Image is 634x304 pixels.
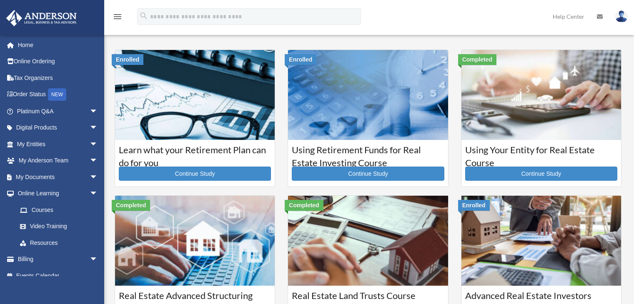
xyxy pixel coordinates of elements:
[90,103,106,120] span: arrow_drop_down
[292,167,444,181] a: Continue Study
[465,167,617,181] a: Continue Study
[119,167,271,181] a: Continue Study
[90,185,106,202] span: arrow_drop_down
[6,251,110,268] a: Billingarrow_drop_down
[113,15,123,22] a: menu
[6,169,110,185] a: My Documentsarrow_drop_down
[458,54,496,65] div: Completed
[90,136,106,153] span: arrow_drop_down
[6,103,110,120] a: Platinum Q&Aarrow_drop_down
[90,251,106,268] span: arrow_drop_down
[12,234,110,251] a: Resources
[112,54,143,65] div: Enrolled
[6,152,110,169] a: My Anderson Teamarrow_drop_down
[292,144,444,164] h3: Using Retirement Funds for Real Estate Investing Course
[112,200,150,211] div: Completed
[615,10,628,22] img: User Pic
[139,11,148,20] i: search
[90,120,106,137] span: arrow_drop_down
[4,10,79,26] img: Anderson Advisors Platinum Portal
[285,200,323,211] div: Completed
[119,144,271,164] h3: Learn what your Retirement Plan can do for you
[6,267,110,284] a: Events Calendar
[465,144,617,164] h3: Using Your Entity for Real Estate Course
[6,86,110,103] a: Order StatusNEW
[90,169,106,186] span: arrow_drop_down
[6,136,110,152] a: My Entitiesarrow_drop_down
[12,218,110,235] a: Video Training
[113,12,123,22] i: menu
[90,152,106,169] span: arrow_drop_down
[48,88,66,101] div: NEW
[6,70,110,86] a: Tax Organizers
[458,200,490,211] div: Enrolled
[285,54,316,65] div: Enrolled
[6,37,110,53] a: Home
[6,53,110,70] a: Online Ordering
[6,120,110,136] a: Digital Productsarrow_drop_down
[6,185,110,202] a: Online Learningarrow_drop_down
[12,202,106,218] a: Courses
